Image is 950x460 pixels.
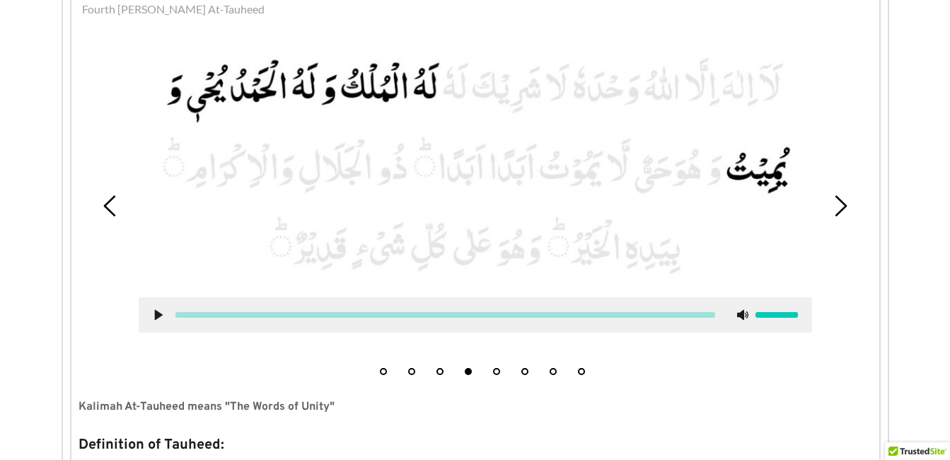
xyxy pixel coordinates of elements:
[521,368,528,375] button: 6 of 8
[578,368,585,375] button: 8 of 8
[79,400,335,414] strong: Kalimah At-Tauheed means "The Words of Unity"
[380,368,387,375] button: 1 of 8
[408,368,415,375] button: 2 of 8
[82,1,265,18] span: Fourth [PERSON_NAME] At-Tauheed
[493,368,500,375] button: 5 of 8
[550,368,557,375] button: 7 of 8
[465,368,472,375] button: 4 of 8
[79,436,224,454] strong: Definition of Tauheed:
[436,368,444,375] button: 3 of 8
